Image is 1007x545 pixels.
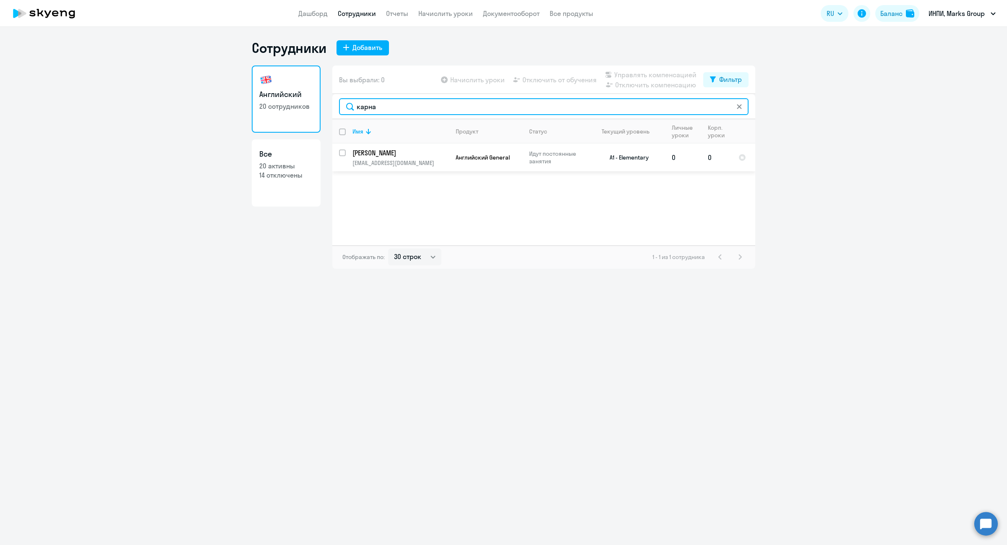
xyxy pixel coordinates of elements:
[708,124,726,139] div: Корп. уроки
[875,5,919,22] button: Балансbalance
[672,124,695,139] div: Личные уроки
[529,128,587,135] div: Статус
[602,128,650,135] div: Текущий уровень
[665,144,701,171] td: 0
[929,8,985,18] p: ИНПИ, Marks Group
[719,74,742,84] div: Фильтр
[418,9,473,18] a: Начислить уроки
[352,128,363,135] div: Имя
[456,128,522,135] div: Продукт
[529,150,587,165] p: Идут постоянные занятия
[338,9,376,18] a: Сотрудники
[352,42,382,52] div: Добавить
[252,66,321,133] a: Английский20 сотрудников
[594,128,665,135] div: Текущий уровень
[529,128,547,135] div: Статус
[259,161,313,170] p: 20 активны
[827,8,834,18] span: RU
[352,148,447,157] p: [PERSON_NAME]
[298,9,328,18] a: Дашборд
[701,144,732,171] td: 0
[483,9,540,18] a: Документооборот
[906,9,914,18] img: balance
[880,8,903,18] div: Баланс
[339,98,749,115] input: Поиск по имени, email, продукту или статусу
[352,148,449,157] a: [PERSON_NAME]
[587,144,665,171] td: A1 - Elementary
[259,170,313,180] p: 14 отключены
[456,128,478,135] div: Продукт
[252,139,321,207] a: Все20 активны14 отключены
[259,149,313,160] h3: Все
[821,5,848,22] button: RU
[550,9,593,18] a: Все продукты
[703,72,749,87] button: Фильтр
[259,73,273,86] img: english
[339,75,385,85] span: Вы выбрали: 0
[352,128,449,135] div: Имя
[456,154,510,161] span: Английский General
[259,89,313,100] h3: Английский
[352,159,449,167] p: [EMAIL_ADDRESS][DOMAIN_NAME]
[252,39,326,56] h1: Сотрудники
[652,253,705,261] span: 1 - 1 из 1 сотрудника
[386,9,408,18] a: Отчеты
[342,253,385,261] span: Отображать по:
[924,3,1000,24] button: ИНПИ, Marks Group
[337,40,389,55] button: Добавить
[259,102,313,111] p: 20 сотрудников
[672,124,701,139] div: Личные уроки
[708,124,731,139] div: Корп. уроки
